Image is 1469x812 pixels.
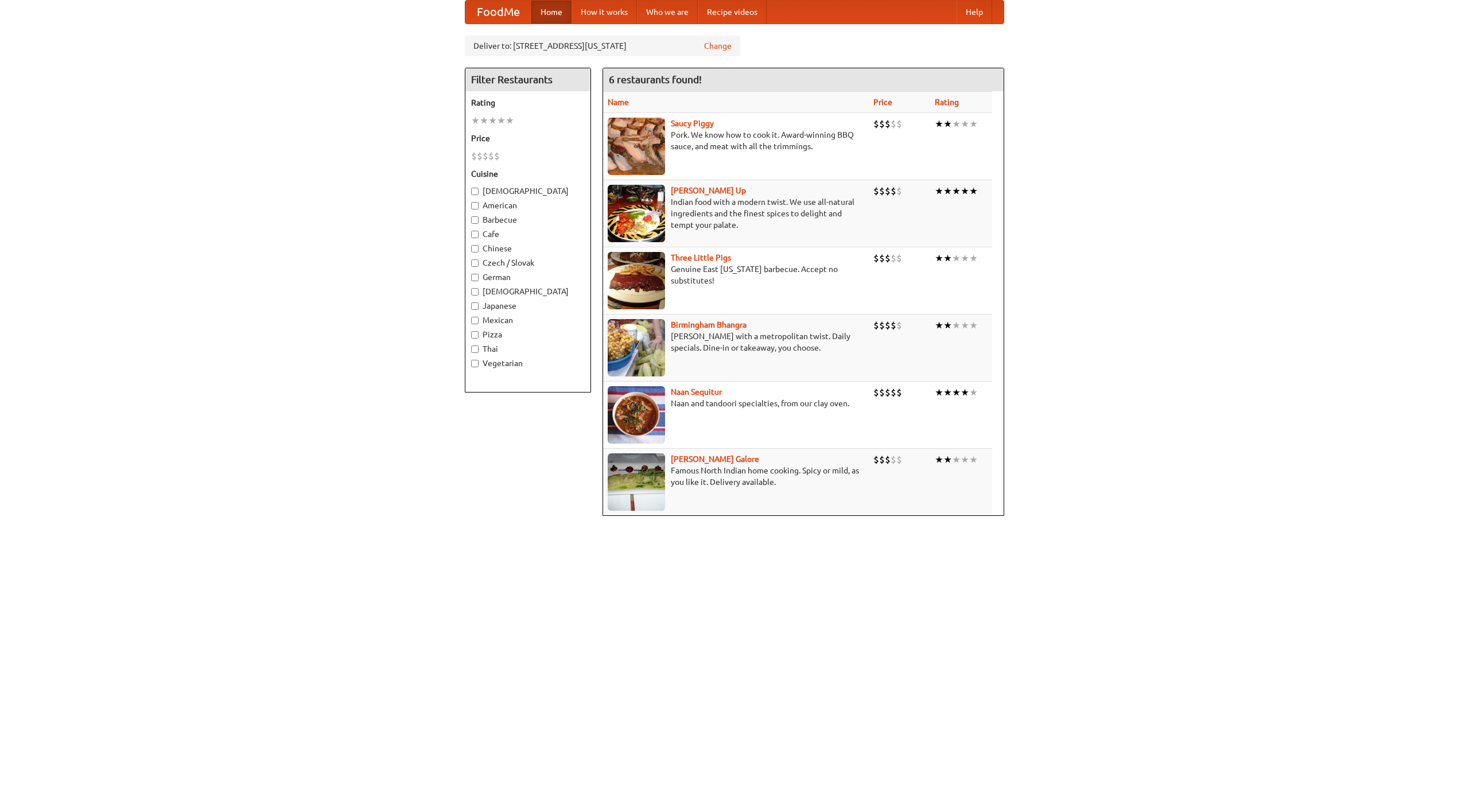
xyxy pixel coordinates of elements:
[608,129,864,152] p: Pork. We know how to cook it. Award-winning BBQ sauce, and meat with all the trimmings.
[969,319,978,332] li: ★
[608,196,864,231] p: Indian food with a modern twist. We use all-natural ingredients and the finest spices to delight ...
[879,118,885,130] li: $
[471,202,479,209] input: American
[961,319,969,332] li: ★
[885,118,891,130] li: $
[471,302,479,310] input: Japanese
[608,386,665,444] img: naansequitur.jpg
[896,118,902,130] li: $
[471,300,585,312] label: Japanese
[873,319,879,332] li: $
[471,358,585,369] label: Vegetarian
[935,386,943,399] li: ★
[952,453,961,466] li: ★
[879,319,885,332] li: $
[471,329,585,340] label: Pizza
[671,253,731,262] a: Three Little Pigs
[969,118,978,130] li: ★
[891,118,896,130] li: $
[637,1,698,24] a: Who we are
[506,114,514,127] li: ★
[704,40,732,52] a: Change
[891,252,896,265] li: $
[608,331,864,353] p: [PERSON_NAME] with a metropolitan twist. Daily specials. Dine-in or takeaway, you choose.
[608,453,665,511] img: currygalore.jpg
[471,216,479,224] input: Barbecue
[471,231,479,238] input: Cafe
[471,168,585,180] h5: Cuisine
[952,319,961,332] li: ★
[608,185,665,242] img: curryup.jpg
[471,257,585,269] label: Czech / Slovak
[885,386,891,399] li: $
[952,118,961,130] li: ★
[961,386,969,399] li: ★
[480,114,488,127] li: ★
[471,150,477,162] li: $
[873,185,879,197] li: $
[671,320,747,329] a: Birmingham Bhangra
[891,319,896,332] li: $
[608,98,629,107] a: Name
[471,314,585,326] label: Mexican
[497,114,506,127] li: ★
[608,263,864,286] p: Genuine East [US_STATE] barbecue. Accept no substitutes!
[471,188,479,195] input: [DEMOGRAPHIC_DATA]
[943,185,952,197] li: ★
[952,252,961,265] li: ★
[896,185,902,197] li: $
[471,286,585,297] label: [DEMOGRAPHIC_DATA]
[471,200,585,211] label: American
[957,1,992,24] a: Help
[943,118,952,130] li: ★
[873,252,879,265] li: $
[952,386,961,399] li: ★
[943,319,952,332] li: ★
[969,252,978,265] li: ★
[873,453,879,466] li: $
[471,288,479,296] input: [DEMOGRAPHIC_DATA]
[896,453,902,466] li: $
[935,118,943,130] li: ★
[943,386,952,399] li: ★
[671,186,746,195] a: [PERSON_NAME] Up
[483,150,488,162] li: $
[671,119,714,128] a: Saucy Piggy
[896,252,902,265] li: $
[488,114,497,127] li: ★
[961,252,969,265] li: ★
[471,97,585,108] h5: Rating
[896,386,902,399] li: $
[671,454,759,464] a: [PERSON_NAME] Galore
[896,319,902,332] li: $
[879,252,885,265] li: $
[608,319,665,376] img: bhangra.jpg
[891,386,896,399] li: $
[943,252,952,265] li: ★
[935,453,943,466] li: ★
[885,252,891,265] li: $
[891,185,896,197] li: $
[608,118,665,175] img: saucy.jpg
[488,150,494,162] li: $
[671,387,722,397] b: Naan Sequitur
[935,98,959,107] a: Rating
[943,453,952,466] li: ★
[879,386,885,399] li: $
[477,150,483,162] li: $
[891,453,896,466] li: $
[885,453,891,466] li: $
[952,185,961,197] li: ★
[879,453,885,466] li: $
[885,319,891,332] li: $
[471,228,585,240] label: Cafe
[471,360,479,367] input: Vegetarian
[494,150,500,162] li: $
[608,252,665,309] img: littlepigs.jpg
[608,398,864,409] p: Naan and tandoori specialties, from our clay oven.
[935,252,943,265] li: ★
